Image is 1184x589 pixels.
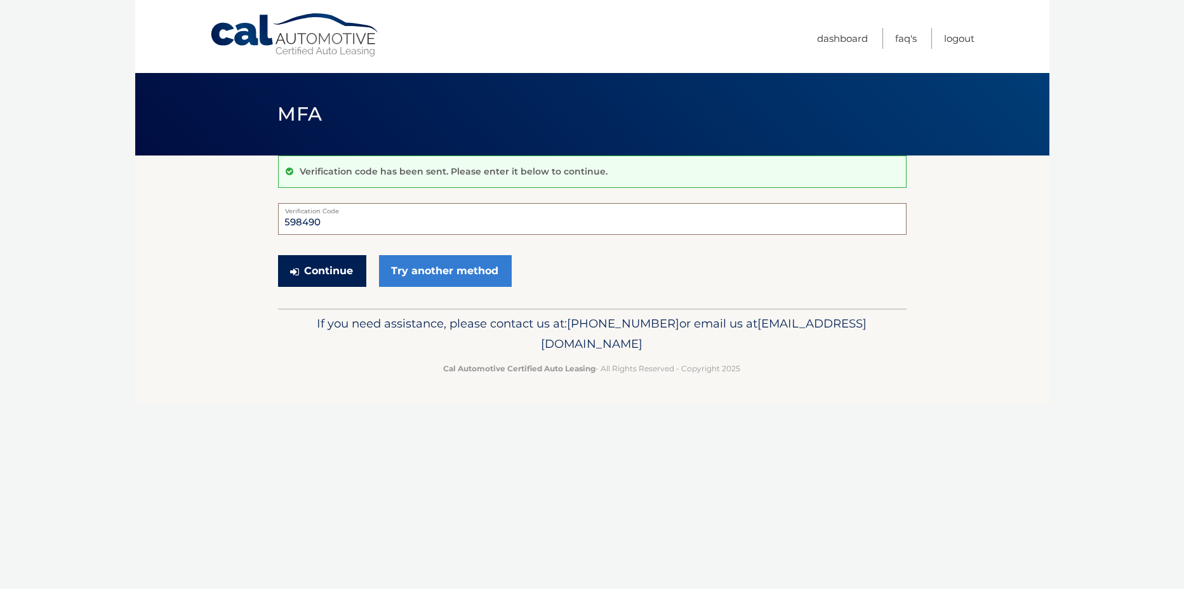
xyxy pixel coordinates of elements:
[210,13,381,58] a: Cal Automotive
[896,28,917,49] a: FAQ's
[278,102,323,126] span: MFA
[286,362,898,375] p: - All Rights Reserved - Copyright 2025
[818,28,868,49] a: Dashboard
[286,314,898,354] p: If you need assistance, please contact us at: or email us at
[945,28,975,49] a: Logout
[278,203,907,213] label: Verification Code
[542,316,867,351] span: [EMAIL_ADDRESS][DOMAIN_NAME]
[278,203,907,235] input: Verification Code
[278,255,366,287] button: Continue
[300,166,608,177] p: Verification code has been sent. Please enter it below to continue.
[444,364,596,373] strong: Cal Automotive Certified Auto Leasing
[379,255,512,287] a: Try another method
[568,316,680,331] span: [PHONE_NUMBER]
